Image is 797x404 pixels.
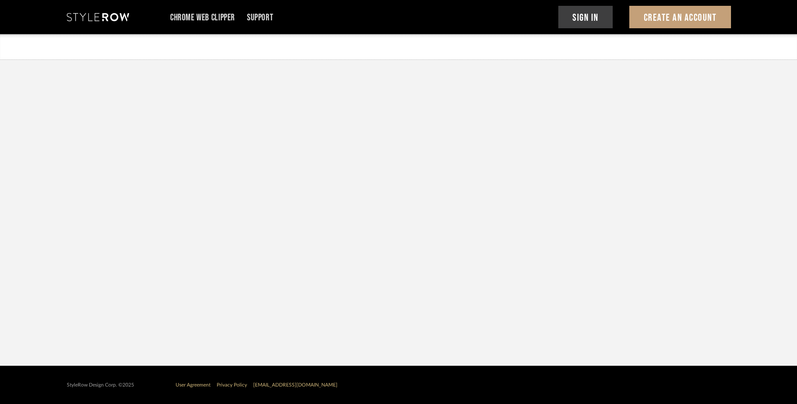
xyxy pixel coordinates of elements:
a: User Agreement [176,382,210,387]
a: Support [247,14,273,21]
button: Create An Account [629,6,731,28]
a: Chrome Web Clipper [170,14,235,21]
a: Privacy Policy [217,382,247,387]
div: StyleRow Design Corp. ©2025 [67,382,134,388]
a: [EMAIL_ADDRESS][DOMAIN_NAME] [253,382,337,387]
button: Sign In [558,6,613,28]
